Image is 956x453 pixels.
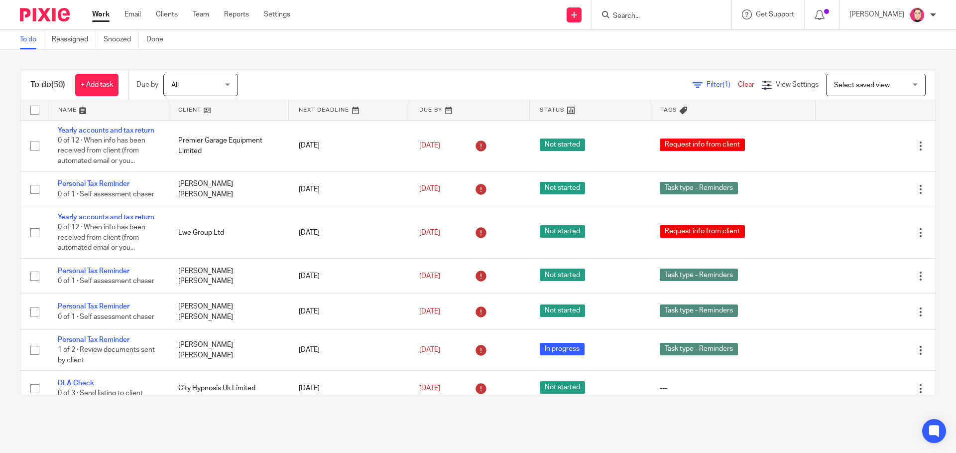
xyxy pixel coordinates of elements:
span: 0 of 1 · Self assessment chaser [58,313,154,320]
span: Task type - Reminders [660,343,738,355]
p: [PERSON_NAME] [849,9,904,19]
a: Personal Tax Reminder [58,303,129,310]
span: Not started [540,381,585,394]
p: Due by [136,80,158,90]
span: [DATE] [419,385,440,392]
span: All [171,82,179,89]
a: Settings [264,9,290,19]
a: Personal Tax Reminder [58,336,129,343]
a: Yearly accounts and tax return [58,127,154,134]
span: Get Support [756,11,794,18]
span: Not started [540,139,585,151]
a: Personal Tax Reminder [58,180,129,187]
td: [DATE] [289,120,409,171]
td: Premier Garage Equipment Limited [168,120,289,171]
span: 1 of 2 · Review documents sent by client [58,346,155,364]
td: [DATE] [289,329,409,370]
span: Not started [540,182,585,194]
span: View Settings [776,81,819,88]
span: [DATE] [419,273,440,280]
span: 0 of 1 · Self assessment chaser [58,278,154,285]
a: Yearly accounts and tax return [58,214,154,221]
span: [DATE] [419,142,440,149]
a: Clients [156,9,178,19]
td: [DATE] [289,171,409,207]
a: To do [20,30,44,49]
td: [PERSON_NAME] [PERSON_NAME] [168,329,289,370]
h1: To do [30,80,65,90]
span: Request info from client [660,225,745,238]
span: Request info from client [660,139,745,151]
td: [PERSON_NAME] [PERSON_NAME] [168,294,289,329]
a: Snoozed [104,30,139,49]
td: Lwe Group Ltd [168,207,289,258]
img: Bradley%20-%20Pink.png [909,7,925,23]
span: Task type - Reminders [660,269,738,281]
a: Personal Tax Reminder [58,268,129,275]
td: [DATE] [289,371,409,406]
a: Done [146,30,171,49]
td: City Hypnosis Uk Limited [168,371,289,406]
span: 0 of 3 · Send listing to client [58,390,143,397]
a: Reports [224,9,249,19]
a: + Add task [75,74,119,96]
span: [DATE] [419,229,440,236]
a: Reassigned [52,30,96,49]
span: [DATE] [419,308,440,315]
span: 0 of 1 · Self assessment chaser [58,191,154,198]
td: [PERSON_NAME] [PERSON_NAME] [168,171,289,207]
a: Work [92,9,110,19]
td: [PERSON_NAME] [PERSON_NAME] [168,259,289,294]
span: 0 of 12 · When info has been received from client (from automated email or you... [58,137,145,164]
span: Select saved view [834,82,890,89]
span: Tags [660,107,677,113]
span: (1) [722,81,730,88]
img: Pixie [20,8,70,21]
span: Not started [540,225,585,238]
span: Not started [540,269,585,281]
a: DLA Check [58,380,94,387]
a: Team [193,9,209,19]
span: [DATE] [419,186,440,193]
span: (50) [51,81,65,89]
input: Search [612,12,702,21]
a: Email [124,9,141,19]
a: Clear [738,81,754,88]
td: [DATE] [289,259,409,294]
td: [DATE] [289,207,409,258]
td: [DATE] [289,294,409,329]
span: 0 of 12 · When info has been received from client (from automated email or you... [58,224,145,252]
span: Task type - Reminders [660,304,738,317]
span: Filter [707,81,738,88]
span: Not started [540,304,585,317]
div: --- [660,383,805,393]
span: In progress [540,343,585,355]
span: Task type - Reminders [660,182,738,194]
span: [DATE] [419,346,440,353]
